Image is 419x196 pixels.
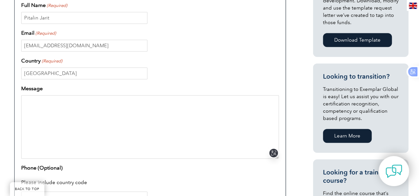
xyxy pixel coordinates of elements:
[21,1,67,9] label: Full Name
[323,86,398,122] p: Transitioning to Exemplar Global is easy! Let us assist you with our certification recognition, c...
[46,2,67,9] span: (Required)
[21,175,279,192] div: Please include country code
[409,3,417,9] img: en
[323,33,392,47] a: Download Template
[41,58,62,64] span: (Required)
[21,85,43,93] label: Message
[10,182,44,196] a: BACK TO TOP
[323,72,398,81] h3: Looking to transition?
[386,163,402,179] img: contact-chat.png
[323,168,398,185] h3: Looking for a training course?
[323,129,372,143] a: Learn More
[21,29,56,37] label: Email
[21,57,62,65] label: Country
[35,30,56,37] span: (Required)
[21,164,63,172] label: Phone (Optional)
